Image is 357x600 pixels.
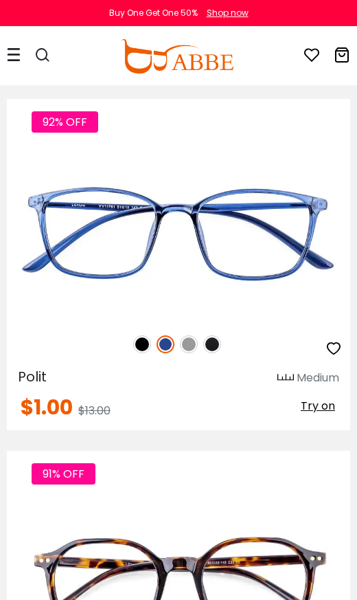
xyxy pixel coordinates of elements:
a: Shop now [200,7,249,19]
span: Polit [18,367,47,386]
span: $13.00 [78,403,111,419]
img: Gray [180,335,198,353]
span: 92% OFF [32,111,98,133]
img: Blue [157,335,174,353]
button: Try on [297,397,339,415]
span: 91% OFF [32,463,95,485]
span: $1.00 [21,392,73,422]
img: abbeglasses.com [121,39,233,74]
img: Black [133,335,151,353]
div: Shop now [207,7,249,19]
div: Buy One Get One 50% [109,7,198,19]
img: Matte Black [203,335,221,353]
img: Black Polit - TR ,Universal Bridge Fit [7,148,350,320]
div: Medium [297,370,339,386]
span: Try on [301,398,335,414]
img: size ruler [277,373,294,384]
